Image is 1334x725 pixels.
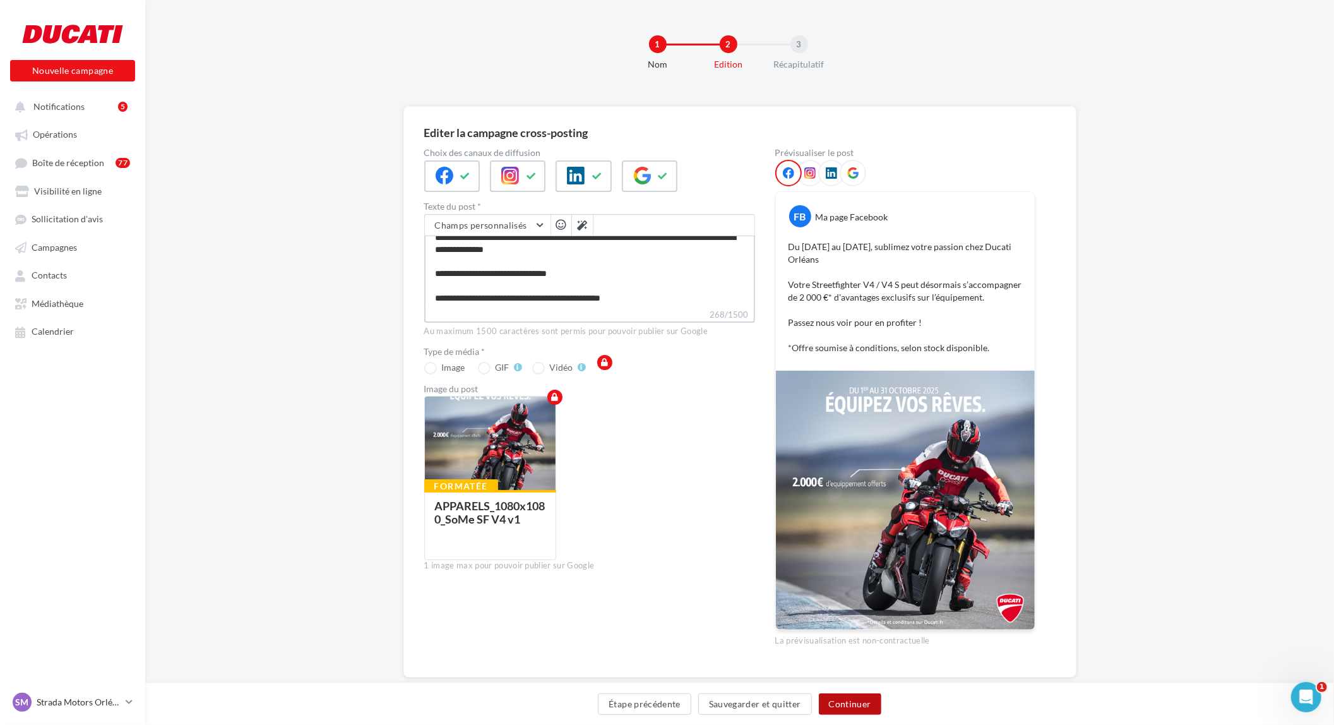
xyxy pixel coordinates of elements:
div: Formatée [424,479,498,493]
span: Notifications [33,101,85,112]
div: 1 [649,35,667,53]
a: Sollicitation d'avis [8,207,138,230]
div: Nom [617,58,698,71]
a: Contacts [8,263,138,286]
div: FB [789,205,811,227]
div: 5 [118,102,128,112]
a: Campagnes [8,236,138,258]
span: 1 [1317,682,1327,692]
span: Opérations [33,129,77,140]
label: Texte du post * [424,202,755,211]
a: Médiathèque [8,292,138,315]
div: 2 [720,35,737,53]
a: Opérations [8,123,138,145]
button: Notifications 5 [8,95,133,117]
span: Calendrier [32,327,74,337]
iframe: Intercom live chat [1291,682,1321,712]
label: Type de média * [424,347,755,356]
button: Étape précédente [598,693,691,715]
span: Contacts [32,270,67,281]
div: Editer la campagne cross-posting [424,127,588,138]
button: Champs personnalisés [425,215,551,236]
div: Edition [688,58,769,71]
span: Campagnes [32,242,77,253]
div: 77 [116,158,130,168]
a: SM Strada Motors Orléans [10,690,135,714]
span: Boîte de réception [32,157,104,168]
a: Boîte de réception77 [8,151,138,174]
span: Champs personnalisés [435,220,527,231]
button: Continuer [819,693,881,715]
div: 1 image max pour pouvoir publier sur Google [424,560,755,572]
div: Image du post [424,385,755,393]
a: Calendrier [8,320,138,342]
label: 268/1500 [424,308,755,323]
label: Choix des canaux de diffusion [424,148,755,157]
div: APPARELS_1080x1080_SoMe SF V4 v1 [435,499,545,526]
button: Nouvelle campagne [10,60,135,81]
button: Sauvegarder et quitter [698,693,812,715]
div: La prévisualisation est non-contractuelle [775,630,1035,647]
p: Strada Motors Orléans [37,696,121,709]
span: Médiathèque [32,298,83,309]
div: Ma page Facebook [816,211,888,224]
span: Sollicitation d'avis [32,214,103,225]
span: SM [16,696,29,709]
div: Récapitulatif [759,58,840,71]
a: Visibilité en ligne [8,179,138,202]
div: 3 [790,35,808,53]
div: Prévisualiser le post [775,148,1035,157]
p: Du [DATE] au [DATE], sublimez votre passion chez Ducati Orléans Votre Streetfighter V4 / V4 S peu... [789,241,1022,354]
span: Visibilité en ligne [34,186,102,196]
div: Au maximum 1500 caractères sont permis pour pouvoir publier sur Google [424,326,755,337]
